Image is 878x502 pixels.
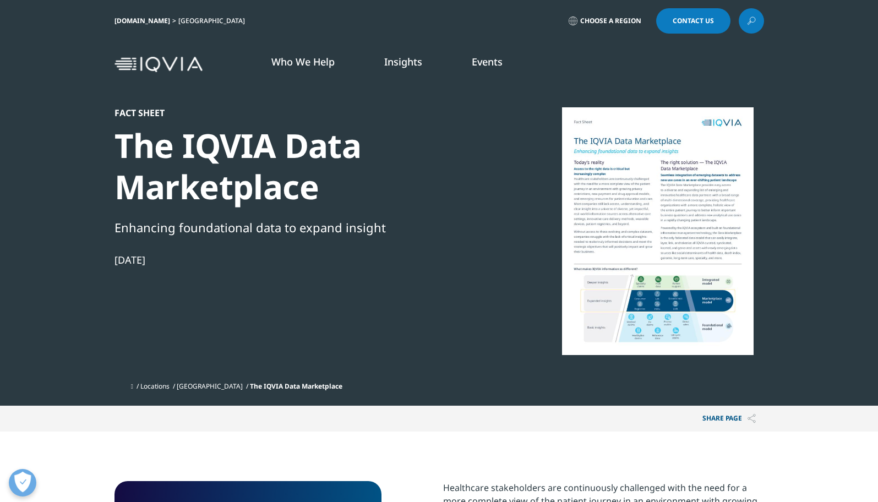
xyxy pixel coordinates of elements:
span: The IQVIA Data Marketplace [250,381,342,391]
a: Events [472,55,503,68]
a: Contact Us [656,8,730,34]
img: Share PAGE [748,414,756,423]
div: Enhancing foundational data to expand insight [114,218,492,237]
div: Fact Sheet [114,107,492,118]
div: The IQVIA Data Marketplace [114,125,492,208]
a: [GEOGRAPHIC_DATA] [177,381,243,391]
span: Contact Us [673,18,714,24]
a: Locations [140,381,170,391]
nav: Primary [207,39,764,90]
p: Share PAGE [694,406,764,432]
img: IQVIA Healthcare Information Technology and Pharma Clinical Research Company [114,57,203,73]
a: [DOMAIN_NAME] [114,16,170,25]
a: Who We Help [271,55,335,68]
div: [DATE] [114,253,492,266]
button: Share PAGEShare PAGE [694,406,764,432]
div: [GEOGRAPHIC_DATA] [178,17,249,25]
button: Open Preferences [9,469,36,496]
span: Choose a Region [580,17,641,25]
a: Insights [384,55,422,68]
